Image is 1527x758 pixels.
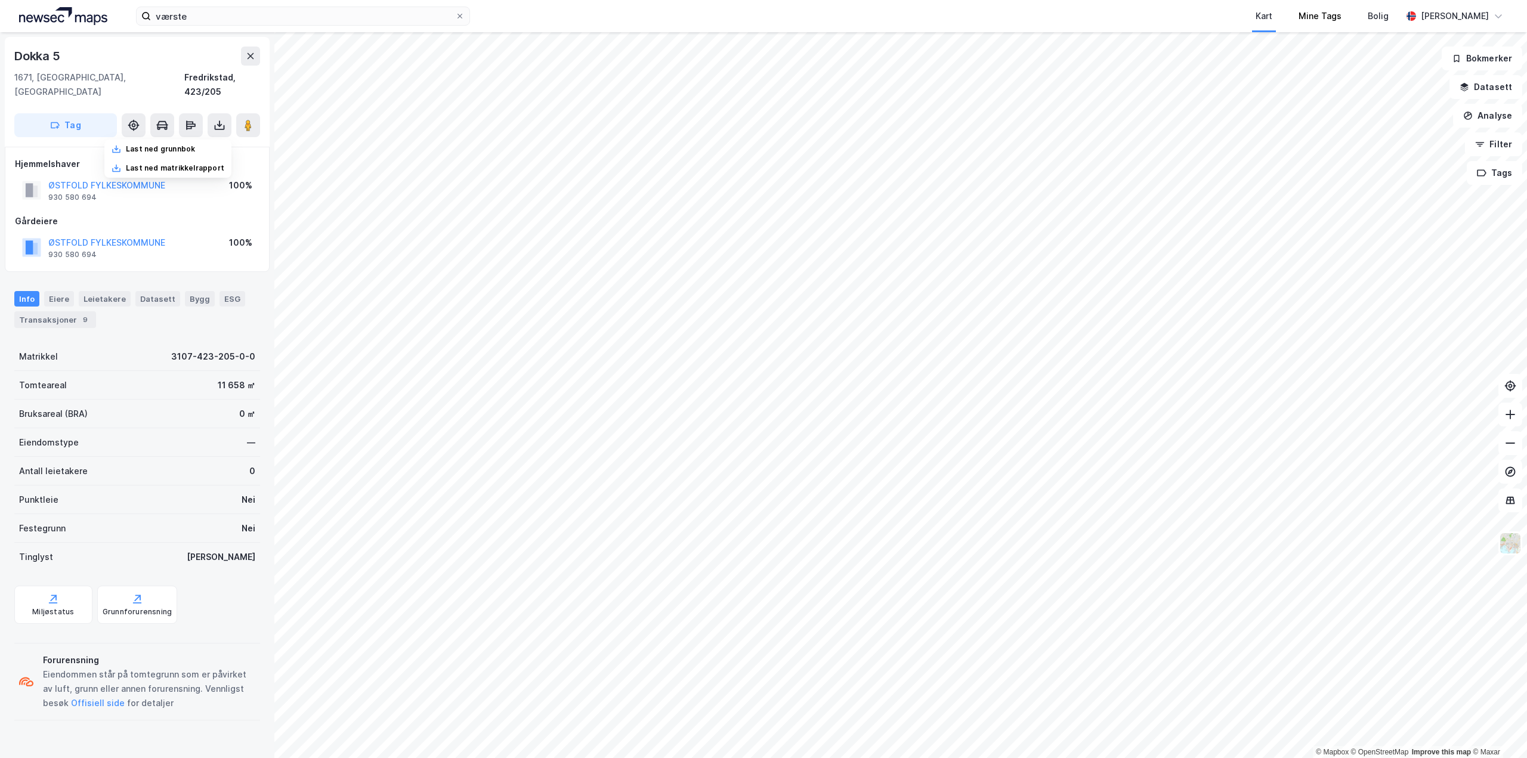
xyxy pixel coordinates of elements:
div: 100% [229,236,252,250]
div: Last ned grunnbok [126,144,195,154]
div: Kontrollprogram for chat [1467,701,1527,758]
div: — [247,435,255,450]
div: 3107-423-205-0-0 [171,349,255,364]
div: 0 [249,464,255,478]
div: Tinglyst [19,550,53,564]
div: [PERSON_NAME] [187,550,255,564]
div: 1671, [GEOGRAPHIC_DATA], [GEOGRAPHIC_DATA] [14,70,184,99]
div: Matrikkel [19,349,58,364]
div: Kart [1256,9,1272,23]
div: 100% [229,178,252,193]
iframe: Chat Widget [1467,701,1527,758]
img: logo.a4113a55bc3d86da70a041830d287a7e.svg [19,7,107,25]
div: ESG [220,291,245,307]
div: Mine Tags [1299,9,1341,23]
button: Tags [1467,161,1522,185]
div: 930 580 694 [48,250,97,259]
button: Tag [14,113,117,137]
div: 11 658 ㎡ [218,378,255,392]
div: Dokka 5 [14,47,63,66]
div: Tomteareal [19,378,67,392]
div: Nei [242,521,255,536]
div: Datasett [135,291,180,307]
div: Miljøstatus [32,607,74,617]
div: Eiere [44,291,74,307]
div: Info [14,291,39,307]
div: Last ned matrikkelrapport [126,163,224,173]
div: Leietakere [79,291,131,307]
div: Bygg [185,291,215,307]
div: Hjemmelshaver [15,157,259,171]
div: Eiendommen står på tomtegrunn som er påvirket av luft, grunn eller annen forurensning. Vennligst ... [43,667,255,710]
div: [PERSON_NAME] [1421,9,1489,23]
img: Z [1499,532,1522,555]
a: OpenStreetMap [1351,748,1409,756]
div: Gårdeiere [15,214,259,228]
div: Nei [242,493,255,507]
button: Datasett [1449,75,1522,99]
a: Improve this map [1412,748,1471,756]
div: Grunnforurensning [103,607,172,617]
div: Forurensning [43,653,255,667]
button: Filter [1465,132,1522,156]
button: Analyse [1453,104,1522,128]
div: 930 580 694 [48,193,97,202]
div: Bolig [1368,9,1389,23]
div: Bruksareal (BRA) [19,407,88,421]
div: 9 [79,314,91,326]
div: 0 ㎡ [239,407,255,421]
div: Eiendomstype [19,435,79,450]
button: Bokmerker [1442,47,1522,70]
div: Transaksjoner [14,311,96,328]
div: Antall leietakere [19,464,88,478]
div: Festegrunn [19,521,66,536]
div: Fredrikstad, 423/205 [184,70,260,99]
input: Søk på adresse, matrikkel, gårdeiere, leietakere eller personer [151,7,455,25]
a: Mapbox [1316,748,1349,756]
div: Punktleie [19,493,58,507]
